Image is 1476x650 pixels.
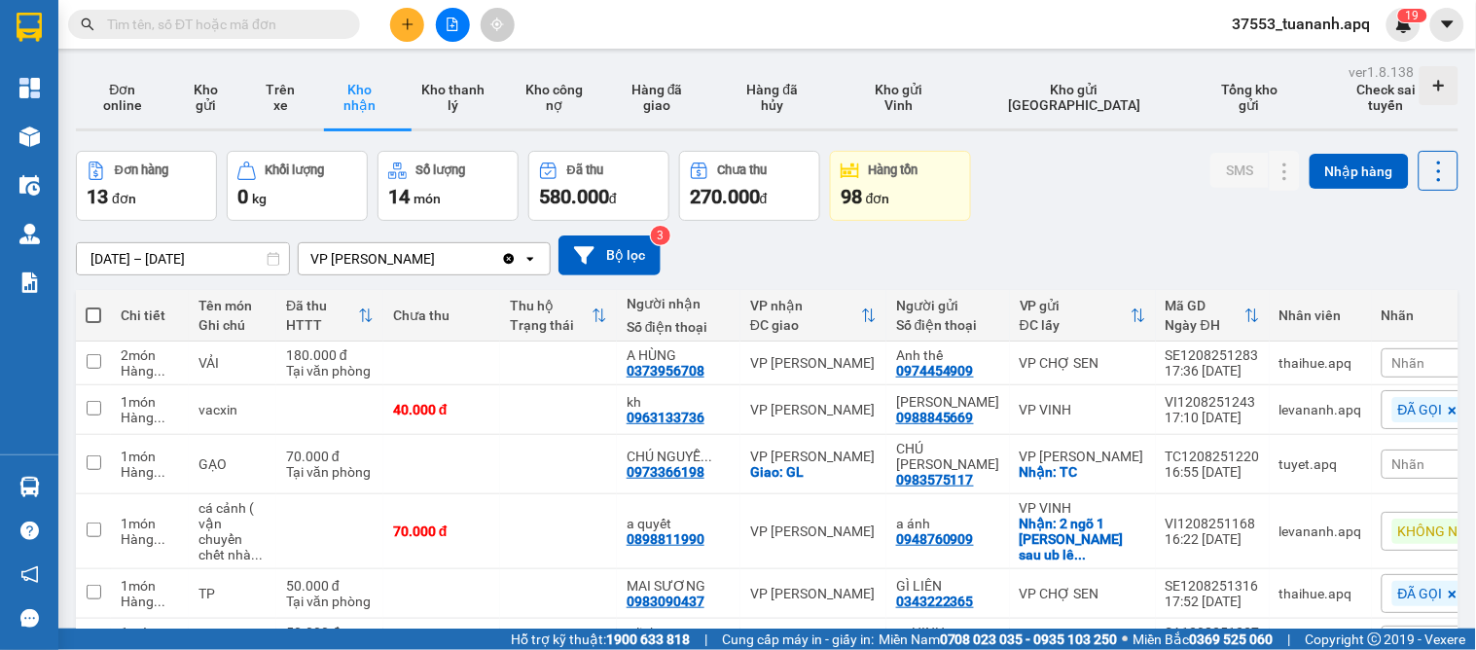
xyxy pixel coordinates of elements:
[1166,578,1260,594] div: SE1208251316
[1020,402,1146,417] div: VP VINH
[154,410,165,425] span: ...
[1134,629,1274,650] span: Miền Bắc
[1075,547,1087,562] span: ...
[243,66,317,128] button: Trên xe
[1020,317,1131,333] div: ĐC lấy
[1166,449,1260,464] div: TC1208251220
[154,594,165,609] span: ...
[1279,456,1362,472] div: tuyet.apq
[20,609,39,628] span: message
[1279,402,1362,417] div: levananh.apq
[1420,66,1458,105] div: Tạo kho hàng mới
[317,66,403,128] button: Kho nhận
[266,163,325,177] div: Khối lượng
[1430,8,1464,42] button: caret-down
[20,522,39,540] span: question-circle
[286,464,374,480] div: Tại văn phòng
[436,8,470,42] button: file-add
[896,472,974,487] div: 0983575117
[252,191,267,206] span: kg
[1166,516,1260,531] div: VI1208251168
[896,441,1000,472] div: CHÚ PHAN VĂN TÀI
[121,531,179,547] div: Hàng thông thường
[121,464,179,480] div: Hàng thông thường
[1350,61,1415,83] div: ver 1.8.138
[992,82,1157,113] span: Kho gửi [GEOGRAPHIC_DATA]
[1344,82,1429,113] span: Check sai tuyến
[154,363,165,379] span: ...
[1406,9,1413,22] span: 1
[1288,629,1291,650] span: |
[1398,401,1443,418] span: ĐÃ GỌI
[627,464,704,480] div: 0973366198
[310,249,435,269] div: VP [PERSON_NAME]
[522,251,538,267] svg: open
[627,319,731,335] div: Số điện thoại
[121,410,179,425] div: Hàng thông thường
[627,394,731,410] div: kh
[722,629,874,650] span: Cung cấp máy in - giấy in:
[627,363,704,379] div: 0373956708
[1166,410,1260,425] div: 17:10 [DATE]
[1020,464,1146,480] div: Nhận: TC
[896,410,974,425] div: 0988845669
[286,625,374,640] div: 50.000 đ
[750,449,877,464] div: VP [PERSON_NAME]
[627,449,731,464] div: CHÚ NGUYỄN TÀI HÙNG
[198,355,267,371] div: VẢI
[286,578,374,594] div: 50.000 đ
[558,235,661,275] button: Bộ lọc
[401,18,414,31] span: plus
[154,464,165,480] span: ...
[627,531,704,547] div: 0898811990
[77,243,289,274] input: Select a date range.
[750,298,861,313] div: VP nhận
[704,629,707,650] span: |
[627,347,731,363] div: A HÙNG
[627,296,731,311] div: Người nhận
[237,185,248,208] span: 0
[896,578,1000,594] div: GÌ LIÊN
[121,363,179,379] div: Hàng thông thường
[1398,9,1427,22] sup: 19
[1395,16,1413,33] img: icon-new-feature
[627,578,731,594] div: MAI SƯƠNG
[121,347,179,363] div: 2 món
[121,516,179,531] div: 1 món
[830,151,971,221] button: Hàng tồn98đơn
[393,307,490,323] div: Chưa thu
[1020,500,1146,516] div: VP VINH
[1214,82,1284,113] span: Tổng kho gửi
[1123,635,1129,643] span: ⚪️
[760,191,768,206] span: đ
[539,185,609,208] span: 580.000
[740,290,886,342] th: Toggle SortBy
[1166,317,1244,333] div: Ngày ĐH
[718,163,768,177] div: Chưa thu
[879,629,1118,650] span: Miền Nam
[1020,449,1146,464] div: VP [PERSON_NAME]
[1279,524,1362,539] div: levananh.apq
[390,8,424,42] button: plus
[627,625,731,640] div: c linh
[750,524,877,539] div: VP [PERSON_NAME]
[1156,290,1270,342] th: Toggle SortBy
[198,402,267,417] div: vacxin
[690,185,760,208] span: 270.000
[121,578,179,594] div: 1 món
[940,632,1118,647] strong: 0708 023 035 - 0935 103 250
[567,163,603,177] div: Đã thu
[198,500,267,562] div: cá cảnh ( vận chuyển chết nhà xe k chịu trách nhiệm )
[1166,594,1260,609] div: 17:52 [DATE]
[1166,625,1260,640] div: SA1208251237
[154,531,165,547] span: ...
[115,163,168,177] div: Đơn hàng
[1166,394,1260,410] div: VI1208251243
[896,363,974,379] div: 0974454909
[19,477,40,497] img: warehouse-icon
[169,66,244,128] button: Kho gửi
[750,402,877,417] div: VP [PERSON_NAME]
[1413,9,1420,22] span: 9
[414,191,441,206] span: món
[606,632,690,647] strong: 1900 633 818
